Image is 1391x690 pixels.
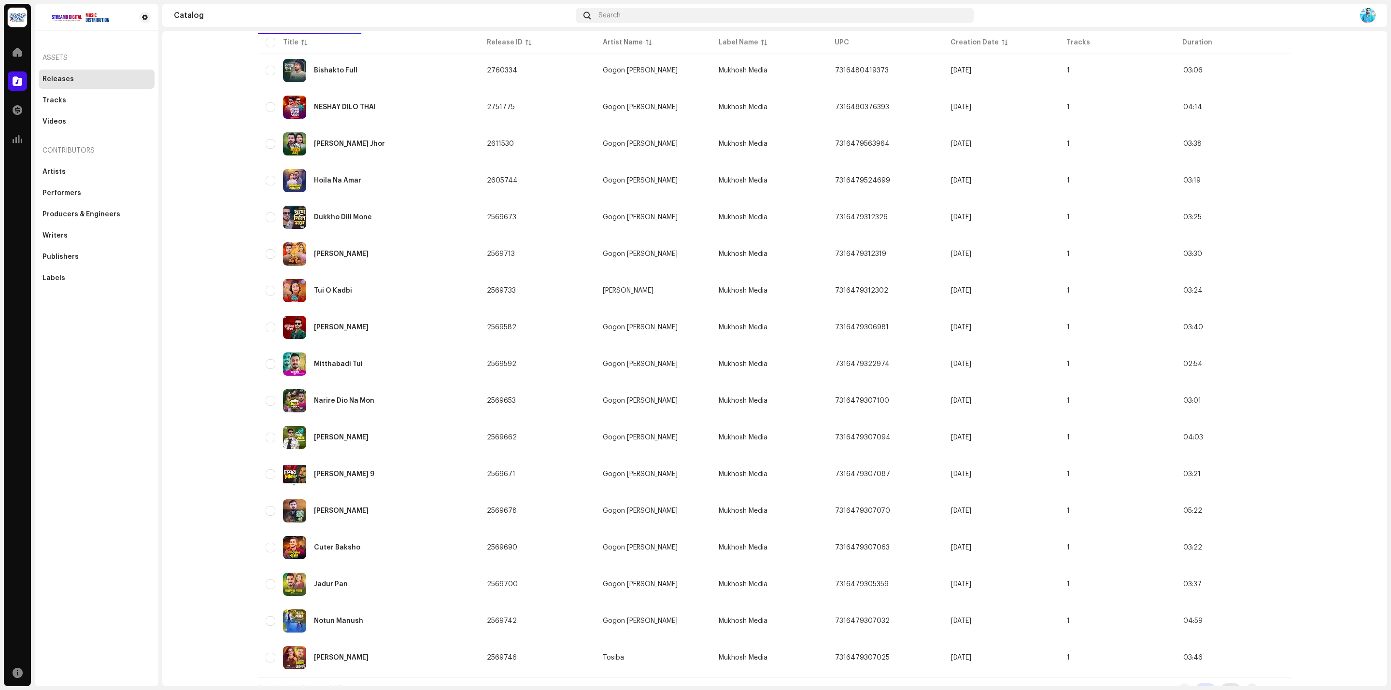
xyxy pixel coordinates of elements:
span: Dec 2, 2024 [951,397,971,404]
span: 7316479307025 [835,654,890,661]
div: Contributors [39,139,155,162]
div: Neshar Nouka 9 [314,471,374,478]
img: 8914e777-80cd-432d-844b-e268eda1201f [283,536,306,559]
span: Gogon Sakib [603,214,703,221]
span: 03:21 [1183,471,1201,478]
span: Jan 8, 2025 [951,141,971,147]
img: ed31a646-ba6d-4ac8-ad31-aaa8b48bfeed [283,389,306,412]
div: Jadur Pan [314,581,348,588]
span: 7316479307094 [835,434,891,441]
span: Dec 2, 2024 [951,654,971,661]
div: Videos [43,118,66,126]
re-m-nav-item: Publishers [39,247,155,267]
span: 03:30 [1183,251,1202,257]
div: Bekar Jibon [314,324,369,331]
span: Dec 2, 2024 [951,434,971,441]
span: Dec 2, 2024 [951,507,971,514]
span: Gogon Sakib [603,67,703,74]
img: 6149a04d-f2d7-4507-8d1d-b56919945b48 [283,59,306,82]
div: Gogon [PERSON_NAME] [603,324,678,331]
span: 04:03 [1183,434,1203,441]
div: Releases [43,75,74,83]
span: 1 [1067,67,1070,74]
div: Artists [43,168,66,176]
span: Dec 2, 2024 [951,361,971,367]
div: Bishakto Full [314,67,357,74]
div: Gogon [PERSON_NAME] [603,471,678,478]
span: Gogon Sakib [603,471,703,478]
span: Dec 2, 2024 [951,324,971,331]
div: Cuter Baksho [314,544,360,551]
div: Gogon [PERSON_NAME] [603,177,678,184]
span: 2751775 [487,104,515,111]
span: 7316479307032 [835,618,890,624]
span: Dec 2, 2024 [951,544,971,551]
span: 03:46 [1183,654,1203,661]
span: 03:06 [1183,67,1203,74]
span: 7316479307070 [835,507,890,514]
span: Mukhosh Media [719,177,767,184]
span: Mukhosh Media [719,434,767,441]
div: [PERSON_NAME] [603,287,653,294]
span: 03:24 [1183,287,1203,294]
span: Mukhosh Media [719,287,767,294]
span: 03:37 [1183,581,1202,588]
div: Title [283,38,298,47]
span: Gogon Sakib [603,397,703,404]
div: Release ID [487,38,523,47]
span: 1 [1067,361,1070,367]
re-m-nav-item: Releases [39,70,155,89]
div: Mitthabadi Tui [314,361,363,367]
span: Mukhosh Media [719,104,767,111]
span: 2569678 [487,507,517,514]
div: Gogon [PERSON_NAME] [603,104,678,111]
re-m-nav-item: Labels [39,268,155,288]
span: 7316479312319 [835,251,886,257]
div: Producers & Engineers [43,211,120,218]
span: 2611530 [487,141,514,147]
span: 04:59 [1183,618,1203,624]
span: Mukhosh Media [719,67,767,74]
div: Gogon [PERSON_NAME] [603,361,678,367]
span: 2569700 [487,581,518,588]
span: Gogon Sakib [603,434,703,441]
span: 7316480419373 [835,67,889,74]
img: ff7a4306-5b1f-411e-ad3c-79cd86c85846 [283,96,306,119]
div: Boka Jamai [314,654,369,661]
div: Writers [43,232,68,239]
span: Mukhosh Media [719,581,767,588]
span: 2569713 [487,251,515,257]
div: Narire Dio Na Mon [314,397,374,404]
re-m-nav-item: Videos [39,112,155,131]
span: 7316479312302 [835,287,888,294]
div: Publishers [43,253,79,261]
span: 2569592 [487,361,516,367]
span: Gogon Sakib [603,104,703,111]
re-m-nav-item: Artists [39,162,155,182]
span: 7316479322974 [835,361,890,367]
span: Gogon Sakib [603,141,703,147]
span: Mukhosh Media [719,251,767,257]
span: 7316479563964 [835,141,890,147]
span: 2569690 [487,544,517,551]
div: Tracks [43,97,66,104]
span: 04:14 [1183,104,1202,111]
img: 5987b3be-a9cb-44ae-b1d4-82cc9617e0fe [283,316,306,339]
span: Dec 2, 2024 [951,214,971,221]
div: Gogon [PERSON_NAME] [603,397,678,404]
span: 1 [1067,471,1070,478]
div: Labels [43,274,65,282]
img: f73989ff-3d9d-4ba7-968d-552400cfd1d2 [283,609,306,633]
img: a9df5671-9d10-4ae1-ad87-6ce714b79f4d [1360,8,1376,23]
div: Gogon [PERSON_NAME] [603,67,678,74]
span: 2569582 [487,324,516,331]
img: 40722193-a97b-4c31-af3f-3b57afcab860 [283,646,306,669]
span: 2569662 [487,434,517,441]
div: Notun Manush [314,618,363,624]
span: Mukhosh Media [719,141,767,147]
span: Samiya [603,287,703,294]
span: 1 [1067,287,1070,294]
div: Hoila Na Amar [314,177,361,184]
span: Gogon Sakib [603,581,703,588]
span: 1 [1067,214,1070,221]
